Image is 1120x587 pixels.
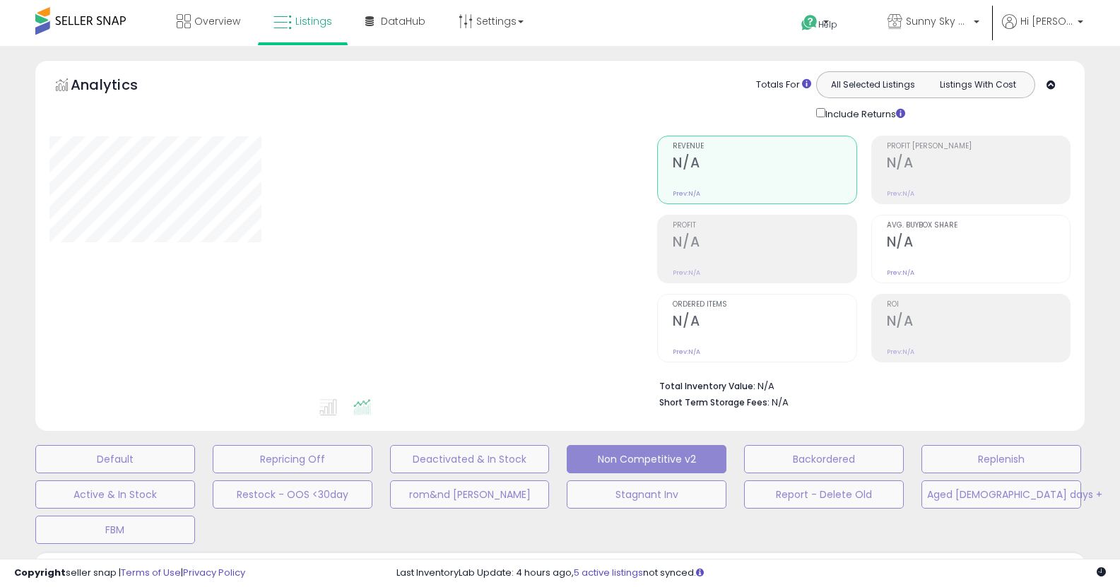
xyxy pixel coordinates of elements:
button: FBM [35,516,195,544]
div: seller snap | | [14,567,245,580]
span: Ordered Items [673,301,856,309]
h2: N/A [887,313,1070,332]
button: Report - Delete Old [744,480,904,509]
button: Replenish [921,445,1081,473]
h5: Analytics [71,75,165,98]
h2: N/A [887,234,1070,253]
a: Hi [PERSON_NAME] [1002,14,1083,46]
button: Repricing Off [213,445,372,473]
h2: N/A [673,234,856,253]
button: rom&nd [PERSON_NAME] [390,480,550,509]
button: Non Competitive v2 [567,445,726,473]
span: Avg. Buybox Share [887,222,1070,230]
button: Default [35,445,195,473]
small: Prev: N/A [673,189,700,198]
span: Sunny Sky Ventures [906,14,969,28]
span: Revenue [673,143,856,150]
h2: N/A [887,155,1070,174]
button: All Selected Listings [820,76,926,94]
h2: N/A [673,313,856,332]
a: Help [790,4,865,46]
div: Totals For [756,78,811,92]
h2: N/A [673,155,856,174]
span: Profit [673,222,856,230]
small: Prev: N/A [887,348,914,356]
div: Include Returns [806,105,922,121]
span: Profit [PERSON_NAME] [887,143,1070,150]
small: Prev: N/A [673,348,700,356]
span: Listings [295,14,332,28]
button: Active & In Stock [35,480,195,509]
span: Hi [PERSON_NAME] [1020,14,1073,28]
span: ROI [887,301,1070,309]
span: DataHub [381,14,425,28]
b: Total Inventory Value: [659,380,755,392]
span: Overview [194,14,240,28]
button: Aged [DEMOGRAPHIC_DATA] days + [921,480,1081,509]
small: Prev: N/A [673,268,700,277]
button: Deactivated & In Stock [390,445,550,473]
span: N/A [772,396,789,409]
i: Get Help [801,14,818,32]
li: N/A [659,376,1060,393]
button: Restock - OOS <30day [213,480,372,509]
b: Short Term Storage Fees: [659,396,770,408]
span: Help [818,18,837,30]
small: Prev: N/A [887,189,914,198]
button: Listings With Cost [925,76,1030,94]
button: Backordered [744,445,904,473]
strong: Copyright [14,566,66,579]
button: Stagnant Inv [567,480,726,509]
small: Prev: N/A [887,268,914,277]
